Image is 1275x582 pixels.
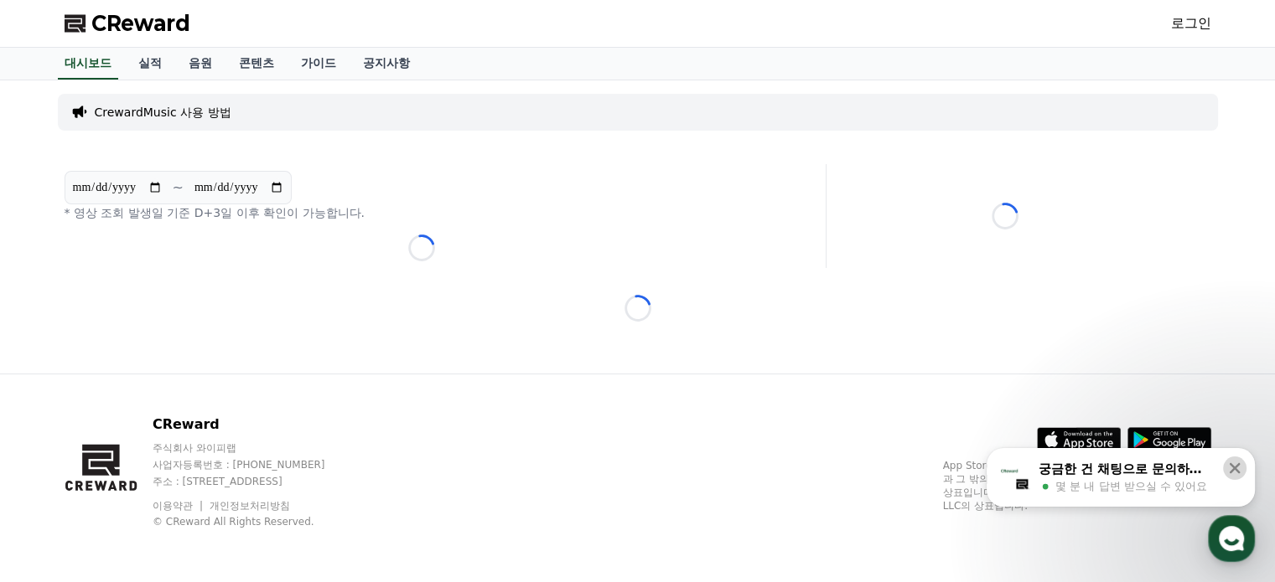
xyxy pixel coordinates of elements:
p: 사업자등록번호 : [PHONE_NUMBER] [153,458,357,471]
a: 실적 [125,48,175,80]
a: 가이드 [288,48,350,80]
span: CReward [91,10,190,37]
span: 설정 [259,468,279,482]
a: 공지사항 [350,48,423,80]
a: CrewardMusic 사용 방법 [95,104,231,121]
p: ~ [173,178,184,198]
a: 대시보드 [58,48,118,80]
a: 홈 [5,443,111,485]
p: * 영상 조회 발생일 기준 D+3일 이후 확인이 가능합니다. [65,204,779,221]
p: CReward [153,415,357,435]
a: 이용약관 [153,500,205,512]
a: CReward [65,10,190,37]
a: 로그인 [1171,13,1211,33]
span: 대화 [153,469,174,482]
p: App Store, iCloud, iCloud Drive 및 iTunes Store는 미국과 그 밖의 나라 및 지역에서 등록된 Apple Inc.의 서비스 상표입니다. Goo... [943,459,1211,512]
p: 주소 : [STREET_ADDRESS] [153,475,357,488]
a: 대화 [111,443,216,485]
p: © CReward All Rights Reserved. [153,515,357,528]
p: 주식회사 와이피랩 [153,441,357,455]
a: 음원 [175,48,225,80]
a: 설정 [216,443,322,485]
span: 홈 [53,468,63,482]
a: 콘텐츠 [225,48,288,80]
a: 개인정보처리방침 [210,500,290,512]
